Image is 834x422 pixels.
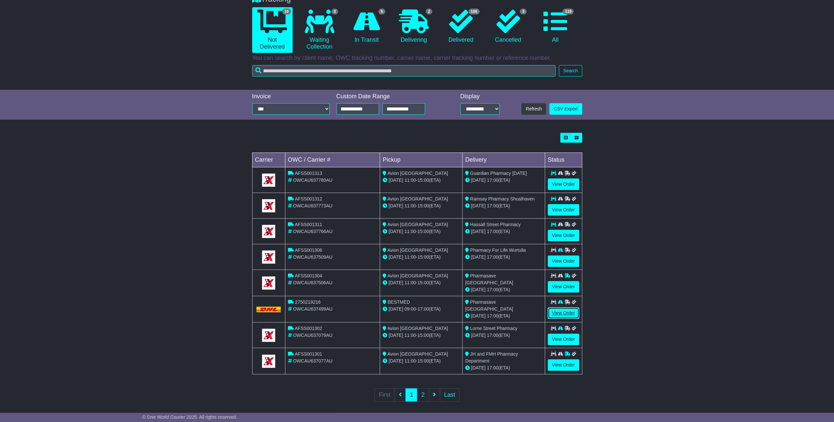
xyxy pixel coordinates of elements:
[471,333,486,338] span: [DATE]
[331,9,338,14] span: 3
[262,225,275,238] img: GetCarrierServiceLogo
[387,171,448,176] span: Avion [GEOGRAPHIC_DATA]
[417,254,429,260] span: 15:00
[487,287,498,292] span: 17:00
[383,177,460,184] div: - (ETA)
[470,247,526,253] span: Pharmacy For Life Wurtulla
[252,153,285,167] td: Carrier
[387,196,448,201] span: Avion [GEOGRAPHIC_DATA]
[465,351,518,363] span: JH and FMH Pharmacy Department
[521,103,546,115] button: Refresh
[548,359,579,371] a: View Order
[404,333,416,338] span: 11:00
[548,204,579,216] a: View Order
[465,364,542,371] div: (ETA)
[404,177,416,183] span: 11:00
[393,7,434,46] a: 2 Delivering
[462,153,545,167] td: Delivery
[387,247,448,253] span: Avion [GEOGRAPHIC_DATA]
[465,202,542,209] div: (ETA)
[383,358,460,364] div: - (ETA)
[471,254,486,260] span: [DATE]
[389,306,403,312] span: [DATE]
[262,355,275,368] img: GetCarrierServiceLogo
[549,103,582,115] a: CSV Export
[535,7,575,46] a: 119 All
[387,326,448,331] span: Avion [GEOGRAPHIC_DATA]
[405,388,417,402] a: 1
[460,93,500,100] div: Display
[256,307,281,312] img: DHL.png
[548,255,579,267] a: View Order
[487,254,498,260] span: 17:00
[417,229,429,234] span: 15:00
[252,55,582,62] p: You can search by client name, OWC tracking number, carrier name, carrier tracking number or refe...
[293,203,332,208] span: OWCAU637773AU
[389,177,403,183] span: [DATE]
[470,196,535,201] span: Ramsay Pharmacy Shoalhaven
[383,332,460,339] div: - (ETA)
[404,229,416,234] span: 11:00
[441,7,481,46] a: 106 Delivered
[383,228,460,235] div: - (ETA)
[470,222,521,227] span: Hassall Street Pharmacy
[389,333,403,338] span: [DATE]
[262,276,275,290] img: GetCarrierServiceLogo
[388,299,410,305] span: BESTMED
[487,313,498,318] span: 17:00
[404,358,416,363] span: 11:00
[293,177,332,183] span: OWCAU637780AU
[293,229,332,234] span: OWCAU637766AU
[417,177,429,183] span: 15:00
[548,334,579,345] a: View Order
[470,171,527,176] span: Guardian Pharmacy [DATE]
[465,273,513,285] span: Pharmasave [GEOGRAPHIC_DATA]
[465,332,542,339] div: (ETA)
[471,177,486,183] span: [DATE]
[471,229,486,234] span: [DATE]
[487,177,498,183] span: 17:00
[417,280,429,285] span: 15:00
[559,65,582,77] button: Search
[293,280,332,285] span: OWCAU637506AU
[387,222,448,227] span: Avion [GEOGRAPHIC_DATA]
[487,333,498,338] span: 17:00
[487,229,498,234] span: 17:00
[293,254,332,260] span: OWCAU637509AU
[548,307,579,319] a: View Order
[417,306,429,312] span: 17:00
[487,203,498,208] span: 17:00
[262,199,275,212] img: GetCarrierServiceLogo
[295,273,322,278] span: AFSS001304
[285,153,380,167] td: OWC / Carrier #
[293,358,332,363] span: OWCAU637077AU
[471,203,486,208] span: [DATE]
[389,254,403,260] span: [DATE]
[471,287,486,292] span: [DATE]
[465,254,542,261] div: (ETA)
[389,358,403,363] span: [DATE]
[383,202,460,209] div: - (ETA)
[252,93,330,100] div: Invoice
[383,306,460,313] div: - (ETA)
[262,250,275,264] img: GetCarrierServiceLogo
[404,254,416,260] span: 11:00
[295,351,322,357] span: AFSS001301
[404,203,416,208] span: 11:00
[389,203,403,208] span: [DATE]
[465,313,542,319] div: (ETA)
[465,286,542,293] div: (ETA)
[417,388,429,402] a: 2
[295,326,322,331] span: AFSS001302
[470,326,517,331] span: Lorne Street Pharmacy
[389,229,403,234] span: [DATE]
[520,9,527,14] span: 3
[295,171,322,176] span: AFSS001313
[426,9,433,14] span: 2
[548,178,579,190] a: View Order
[548,230,579,241] a: View Order
[383,254,460,261] div: - (ETA)
[282,9,291,14] span: 10
[417,333,429,338] span: 15:00
[142,414,237,420] span: © One World Courier 2025. All rights reserved.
